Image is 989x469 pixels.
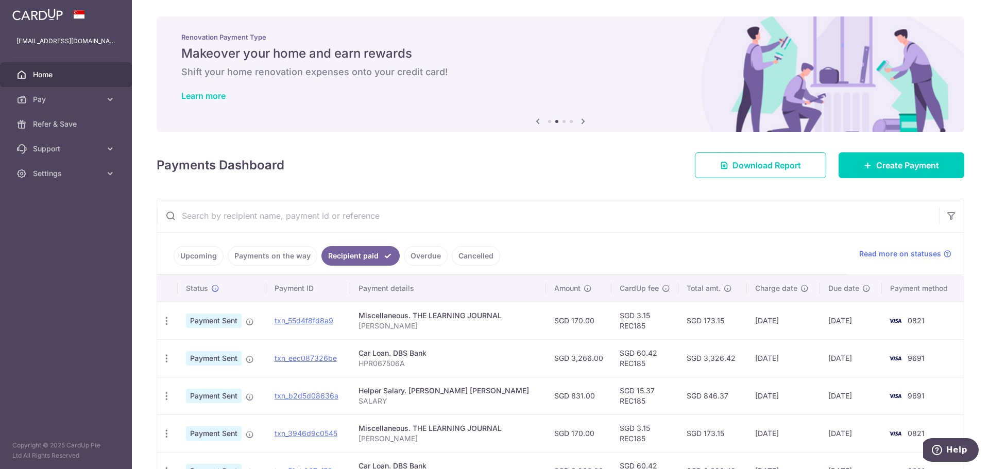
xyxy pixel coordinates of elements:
td: [DATE] [747,377,820,414]
p: SALARY [359,396,538,406]
span: Payment Sent [186,351,242,366]
p: [PERSON_NAME] [359,321,538,331]
a: txn_55d4f8fd8a9 [275,316,333,325]
span: Due date [828,283,859,293]
td: [DATE] [747,302,820,339]
a: Read more on statuses [859,249,951,259]
a: txn_3946d9c0545 [275,429,337,438]
td: SGD 15.37 REC185 [611,377,678,414]
div: Miscellaneous. THE LEARNING JOURNAL [359,310,538,321]
span: 9691 [908,391,925,400]
span: Charge date [755,283,797,293]
td: SGD 3,266.00 [546,339,611,377]
img: Bank Card [885,427,906,440]
span: Create Payment [876,159,939,171]
span: Settings [33,168,101,179]
span: Support [33,144,101,154]
th: Payment method [882,275,964,302]
input: Search by recipient name, payment id or reference [157,199,939,232]
td: SGD 173.15 [678,302,747,339]
img: Bank Card [885,352,906,364]
span: Total amt. [687,283,721,293]
th: Payment details [350,275,546,302]
p: Renovation Payment Type [181,33,940,41]
a: Learn more [181,91,226,101]
a: txn_b2d5d08636a [275,391,338,400]
td: SGD 3.15 REC185 [611,302,678,339]
td: [DATE] [820,377,881,414]
td: SGD 831.00 [546,377,611,414]
span: Refer & Save [33,119,101,129]
iframe: Opens a widget where you can find more information [923,438,979,464]
span: Download Report [732,159,801,171]
span: 0821 [908,316,925,325]
span: 0821 [908,429,925,438]
span: CardUp fee [620,283,659,293]
a: Overdue [404,246,448,266]
a: Payments on the way [228,246,317,266]
h5: Makeover your home and earn rewards [181,45,940,62]
td: SGD 60.42 REC185 [611,339,678,377]
div: Miscellaneous. THE LEARNING JOURNAL [359,423,538,433]
a: txn_eec087326be [275,354,337,362]
img: CardUp [12,8,63,21]
h4: Payments Dashboard [157,156,284,175]
div: Helper Salary. [PERSON_NAME] [PERSON_NAME] [359,386,538,396]
td: SGD 170.00 [546,414,611,452]
p: [EMAIL_ADDRESS][DOMAIN_NAME] [16,36,115,46]
td: [DATE] [820,302,881,339]
a: Download Report [695,152,826,178]
td: [DATE] [820,414,881,452]
img: Renovation banner [157,16,964,132]
td: SGD 3,326.42 [678,339,747,377]
span: Read more on statuses [859,249,941,259]
span: Payment Sent [186,426,242,441]
td: SGD 173.15 [678,414,747,452]
td: [DATE] [747,339,820,377]
span: Payment Sent [186,314,242,328]
a: Recipient paid [321,246,400,266]
a: Upcoming [174,246,224,266]
span: Payment Sent [186,389,242,403]
img: Bank Card [885,390,906,402]
td: SGD 170.00 [546,302,611,339]
span: Status [186,283,208,293]
td: [DATE] [747,414,820,452]
p: HPR067506A [359,358,538,369]
span: Pay [33,94,101,105]
a: Create Payment [839,152,964,178]
a: Cancelled [452,246,500,266]
span: Amount [554,283,581,293]
div: Car Loan. DBS Bank [359,348,538,358]
td: SGD 846.37 [678,377,747,414]
td: [DATE] [820,339,881,377]
span: Home [33,70,101,80]
p: [PERSON_NAME] [359,433,538,444]
h6: Shift your home renovation expenses onto your credit card! [181,66,940,78]
th: Payment ID [266,275,350,302]
span: 9691 [908,354,925,362]
img: Bank Card [885,315,906,327]
td: SGD 3.15 REC185 [611,414,678,452]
